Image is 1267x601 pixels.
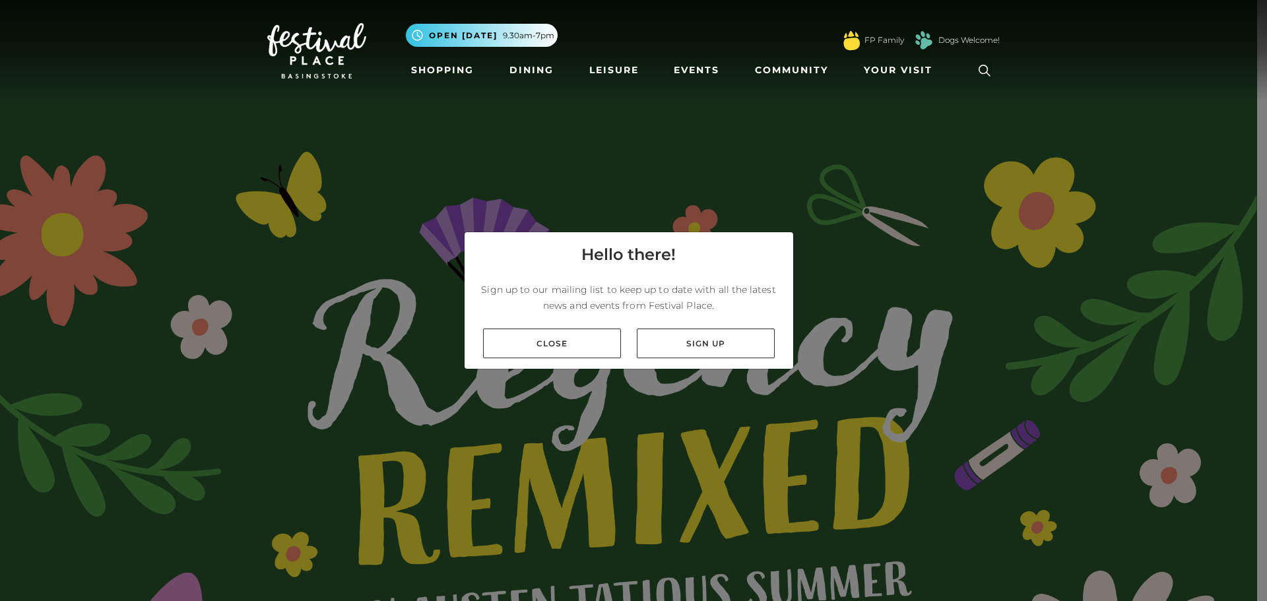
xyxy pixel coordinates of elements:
a: Close [483,329,621,358]
p: Sign up to our mailing list to keep up to date with all the latest news and events from Festival ... [475,282,783,313]
a: Shopping [406,58,479,82]
a: Events [668,58,725,82]
button: Open [DATE] 9.30am-7pm [406,24,558,47]
a: Your Visit [859,58,944,82]
a: Sign up [637,329,775,358]
a: Dining [504,58,559,82]
span: 9.30am-7pm [503,30,554,42]
img: Festival Place Logo [267,23,366,79]
a: Leisure [584,58,644,82]
a: Dogs Welcome! [938,34,1000,46]
span: Open [DATE] [429,30,498,42]
a: FP Family [864,34,904,46]
h4: Hello there! [581,243,676,267]
a: Community [750,58,833,82]
span: Your Visit [864,63,932,77]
